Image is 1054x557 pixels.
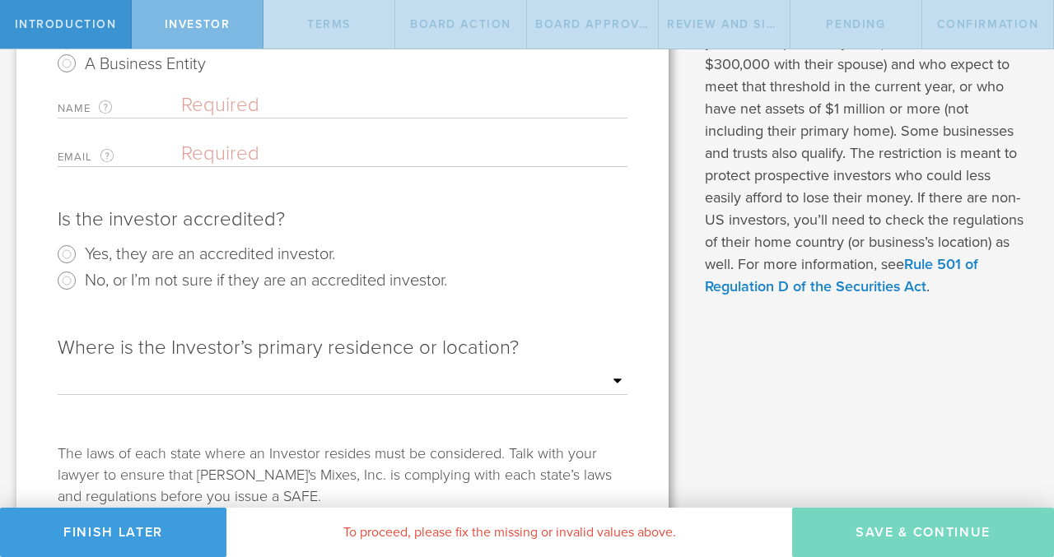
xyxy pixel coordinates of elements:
radio: No, or I’m not sure if they are an accredited investor. [58,267,627,294]
label: No, or I’m not sure if they are an accredited investor. [85,267,447,291]
span: Pending [826,17,885,31]
div: To proceed, please fix the missing or invalid values above. [226,508,792,557]
span: Introduction [15,17,117,31]
span: Review and Sign [667,17,786,31]
label: Email [58,147,181,166]
div: Where is the Investor’s primary residence or location? [58,335,627,361]
div: Is the investor accredited? [58,207,627,233]
span: Board Action [410,17,511,31]
button: Save & Continue [792,508,1054,557]
label: Yes, they are an accredited investor. [85,241,335,265]
label: A Business Entity [85,51,206,75]
input: Required [181,93,627,118]
span: terms [307,17,351,31]
div: The laws of each state where an Investor resides must be considered. Talk with your lawyer to ens... [58,443,627,507]
a: Rule 501 of Regulation D of the Securities Act [705,255,978,295]
input: Required [181,142,619,166]
span: Board Approval [535,17,655,31]
label: Name [58,99,181,118]
span: Confirmation [937,17,1039,31]
span: Investor [165,17,231,31]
